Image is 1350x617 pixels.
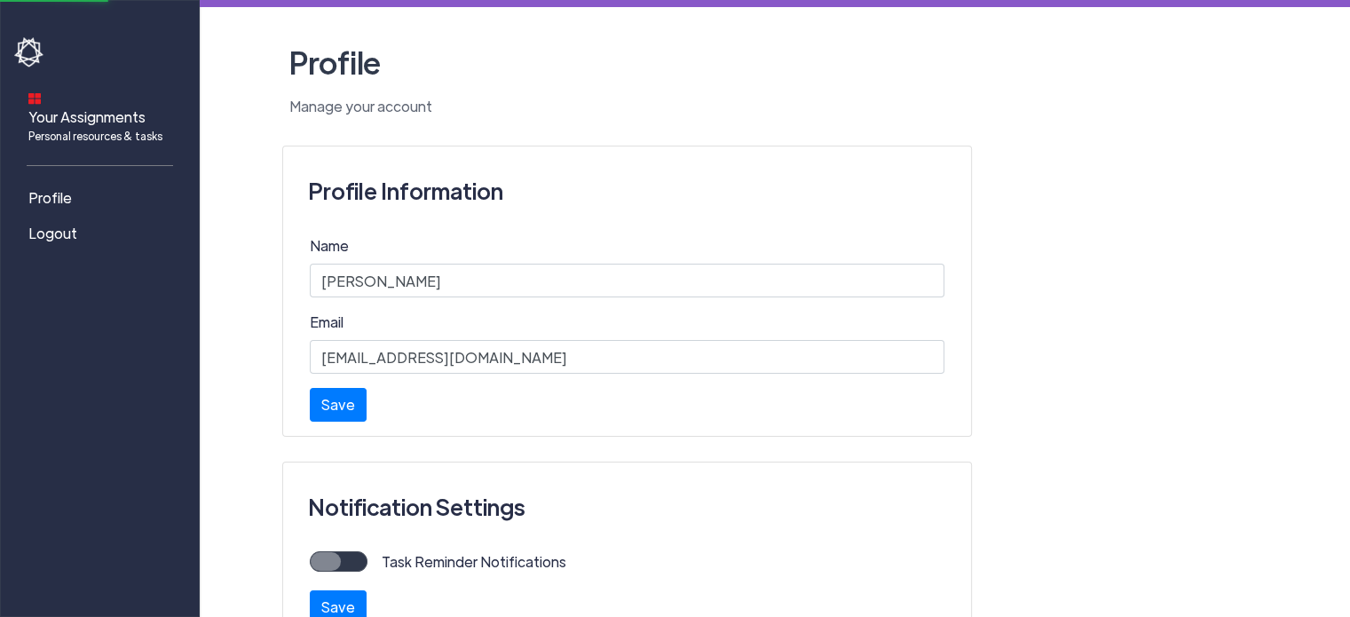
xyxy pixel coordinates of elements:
[367,551,566,573] label: Task Reminder Notifications
[14,37,46,67] img: havoc-shield-logo-white.png
[310,235,349,257] label: Name
[14,216,192,251] a: Logout
[28,92,41,105] img: dashboard-icon.svg
[308,169,947,213] h3: Profile Information
[28,223,77,244] span: Logout
[28,107,162,144] span: Your Assignments
[310,388,367,422] button: Save
[28,187,72,209] span: Profile
[14,180,192,216] a: Profile
[310,312,343,333] label: Email
[28,128,162,144] span: Personal resources & tasks
[14,81,192,151] a: Your AssignmentsPersonal resources & tasks
[308,485,947,529] h3: Notification Settings
[282,36,1267,89] h2: Profile
[282,96,1267,117] p: Manage your account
